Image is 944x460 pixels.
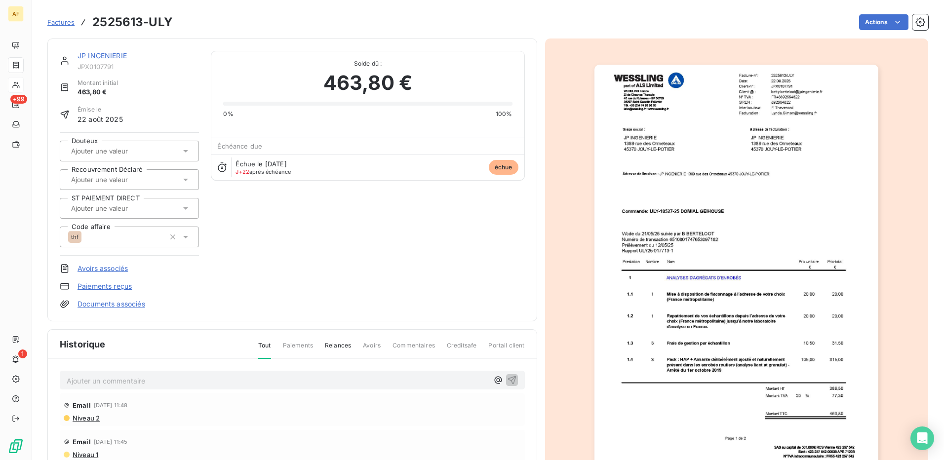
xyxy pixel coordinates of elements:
span: Échéance due [217,142,262,150]
span: +99 [10,95,27,104]
span: 100% [496,110,512,118]
span: Avoirs [363,341,381,358]
div: AF [8,6,24,22]
h3: 2525613-ULY [92,13,173,31]
span: Factures [47,18,75,26]
span: Relances [325,341,351,358]
span: après échéance [236,169,291,175]
span: Portail client [488,341,524,358]
span: Niveau 2 [72,414,100,422]
span: Échue le [DATE] [236,160,286,168]
span: 463,80 € [323,68,412,98]
span: Montant initial [78,78,118,87]
span: Émise le [78,105,123,114]
span: 1 [18,349,27,358]
span: 463,80 € [78,87,118,97]
a: Avoirs associés [78,264,128,273]
span: Email [73,438,91,446]
span: [DATE] 11:45 [94,439,128,445]
a: Factures [47,17,75,27]
button: Actions [859,14,908,30]
span: [DATE] 11:48 [94,402,128,408]
a: Paiements reçus [78,281,132,291]
img: Logo LeanPay [8,438,24,454]
span: J+22 [236,168,249,175]
span: Email [73,401,91,409]
span: échue [489,160,518,175]
span: Commentaires [393,341,435,358]
span: Historique [60,338,106,351]
a: JP INGENIERIE [78,51,127,60]
span: 0% [223,110,233,118]
span: JPX0107791 [78,63,199,71]
span: 22 août 2025 [78,114,123,124]
span: Tout [258,341,271,359]
span: thf [71,234,79,240]
input: Ajouter une valeur [70,147,169,155]
span: Paiements [283,341,313,358]
span: Niveau 1 [72,451,98,459]
span: Creditsafe [447,341,477,358]
div: Open Intercom Messenger [910,426,934,450]
a: Documents associés [78,299,145,309]
span: Solde dû : [223,59,512,68]
input: Ajouter une valeur [70,204,169,213]
input: Ajouter une valeur [70,175,169,184]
